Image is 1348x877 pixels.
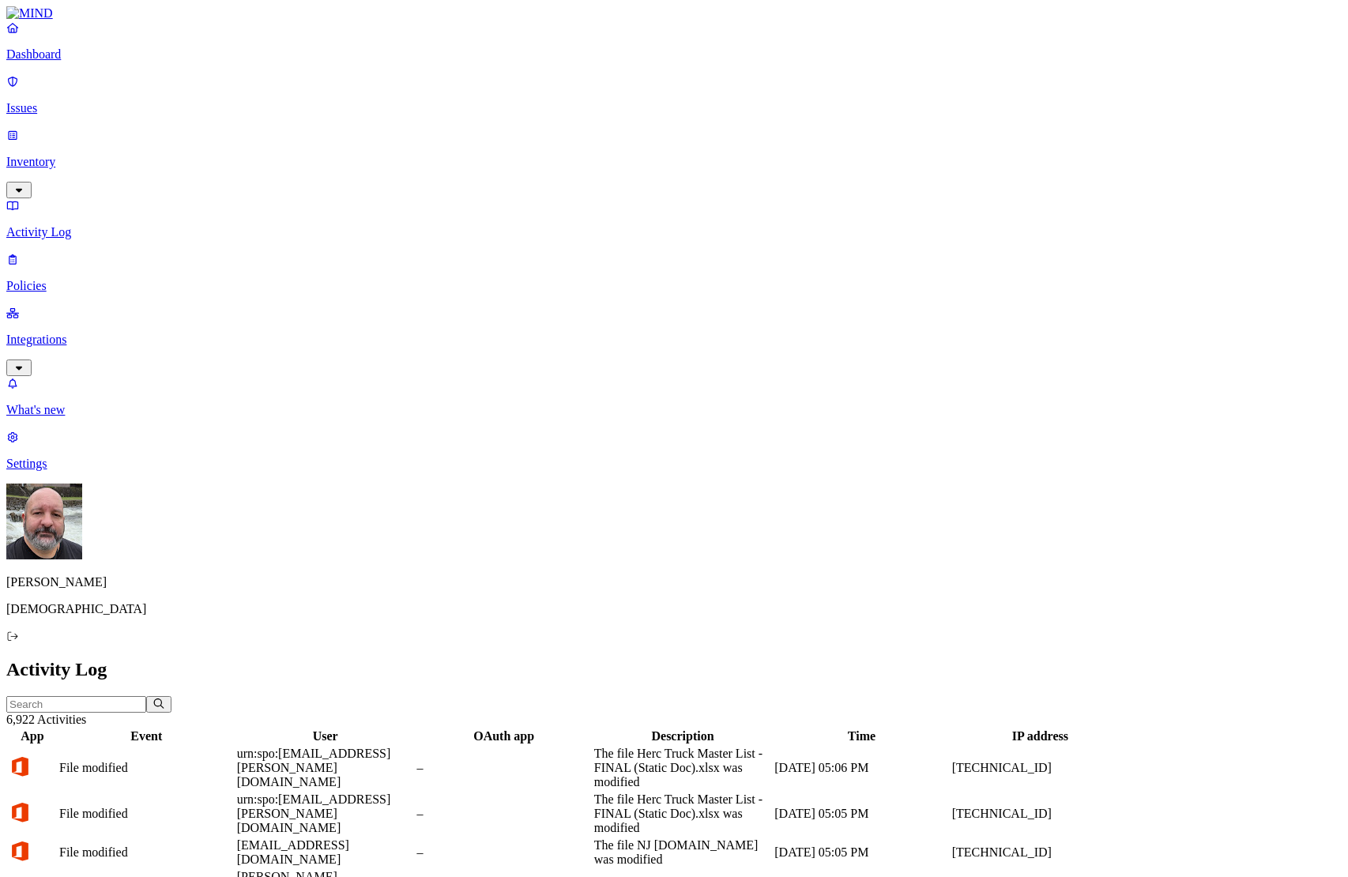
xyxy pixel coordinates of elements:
[6,333,1342,347] p: Integrations
[6,403,1342,417] p: What's new
[9,840,31,862] img: office-365
[59,729,234,743] div: Event
[6,6,1342,21] a: MIND
[6,306,1342,374] a: Integrations
[237,747,391,789] span: urn:spo:[EMAIL_ADDRESS][PERSON_NAME][DOMAIN_NAME]
[6,457,1342,471] p: Settings
[594,729,771,743] div: Description
[6,252,1342,293] a: Policies
[6,47,1342,62] p: Dashboard
[594,747,771,789] div: The file Herc Truck Master List - FINAL (Static Doc).xlsx was modified
[9,801,31,823] img: office-365
[237,729,414,743] div: User
[6,198,1342,239] a: Activity Log
[6,6,53,21] img: MIND
[594,792,771,835] div: The file Herc Truck Master List - FINAL (Static Doc).xlsx was modified
[9,755,31,777] img: office-365
[6,128,1342,196] a: Inventory
[6,21,1342,62] a: Dashboard
[59,761,234,775] div: File modified
[6,575,1342,589] p: [PERSON_NAME]
[594,838,771,867] div: The file NJ [DOMAIN_NAME] was modified
[6,74,1342,115] a: Issues
[6,155,1342,169] p: Inventory
[6,484,82,559] img: Ben Goodstein
[774,761,868,774] span: [DATE] 05:06 PM
[9,729,56,743] div: App
[417,845,424,859] span: –
[6,279,1342,293] p: Policies
[6,101,1342,115] p: Issues
[952,845,1128,860] div: [TECHNICAL_ID]
[952,761,1128,775] div: [TECHNICAL_ID]
[6,713,86,726] span: 6,922 Activities
[237,792,391,834] span: urn:spo:[EMAIL_ADDRESS][PERSON_NAME][DOMAIN_NAME]
[417,761,424,774] span: –
[6,602,1342,616] p: [DEMOGRAPHIC_DATA]
[237,838,349,866] span: [EMAIL_ADDRESS][DOMAIN_NAME]
[59,807,234,821] div: File modified
[952,729,1128,743] div: IP address
[417,729,591,743] div: OAuth app
[774,807,868,820] span: [DATE] 05:05 PM
[6,376,1342,417] a: What's new
[417,807,424,820] span: –
[952,807,1128,821] div: [TECHNICAL_ID]
[6,225,1342,239] p: Activity Log
[774,729,948,743] div: Time
[6,659,1342,680] h2: Activity Log
[59,845,234,860] div: File modified
[6,430,1342,471] a: Settings
[6,696,146,713] input: Search
[774,845,868,859] span: [DATE] 05:05 PM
